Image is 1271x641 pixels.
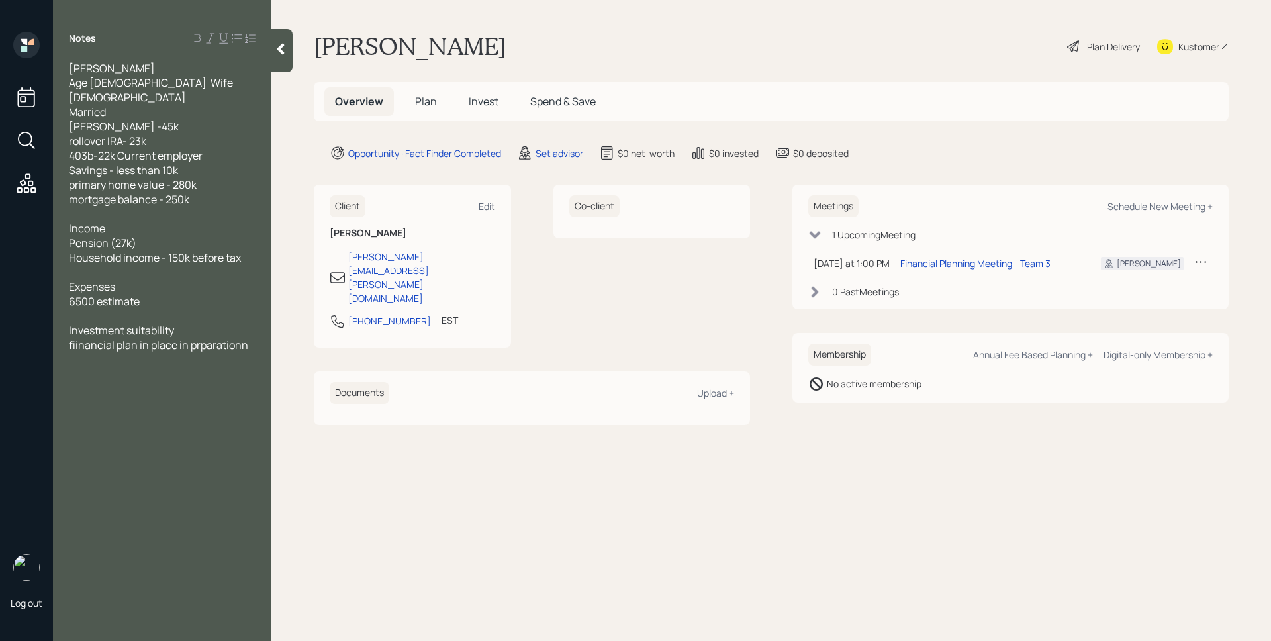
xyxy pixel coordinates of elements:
img: james-distasi-headshot.png [13,554,40,581]
div: Set advisor [536,146,583,160]
div: Schedule New Meeting + [1107,200,1213,213]
div: Edit [479,200,495,213]
div: Digital-only Membership + [1104,348,1213,361]
div: Kustomer [1178,40,1219,54]
span: [PERSON_NAME] Age [DEMOGRAPHIC_DATA] Wife [DEMOGRAPHIC_DATA] Married [PERSON_NAME] -45k rollover ... [69,61,235,207]
div: $0 net-worth [618,146,675,160]
div: Annual Fee Based Planning + [973,348,1093,361]
div: Opportunity · Fact Finder Completed [348,146,501,160]
div: Financial Planning Meeting - Team 3 [900,256,1051,270]
div: $0 deposited [793,146,849,160]
span: Spend & Save [530,94,596,109]
span: Investment suitability fiinancial plan in place in prparationn [69,323,248,352]
div: Plan Delivery [1087,40,1140,54]
div: [DATE] at 1:00 PM [814,256,890,270]
h1: [PERSON_NAME] [314,32,506,61]
div: Upload + [697,387,734,399]
div: 0 Past Meeting s [832,285,899,299]
div: No active membership [827,377,921,391]
h6: Membership [808,344,871,366]
h6: Documents [330,382,389,404]
div: [PERSON_NAME] [1117,258,1181,270]
label: Notes [69,32,96,45]
span: Income Pension (27k) Household income - 150k before tax [69,221,241,265]
div: [PHONE_NUMBER] [348,314,431,328]
div: EST [442,313,458,327]
span: Expenses 6500 estimate [69,279,140,309]
div: [PERSON_NAME][EMAIL_ADDRESS][PERSON_NAME][DOMAIN_NAME] [348,250,495,305]
span: Plan [415,94,437,109]
div: Log out [11,597,42,609]
h6: Co-client [569,195,620,217]
div: $0 invested [709,146,759,160]
h6: Meetings [808,195,859,217]
h6: Client [330,195,365,217]
h6: [PERSON_NAME] [330,228,495,239]
span: Invest [469,94,498,109]
div: 1 Upcoming Meeting [832,228,916,242]
span: Overview [335,94,383,109]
